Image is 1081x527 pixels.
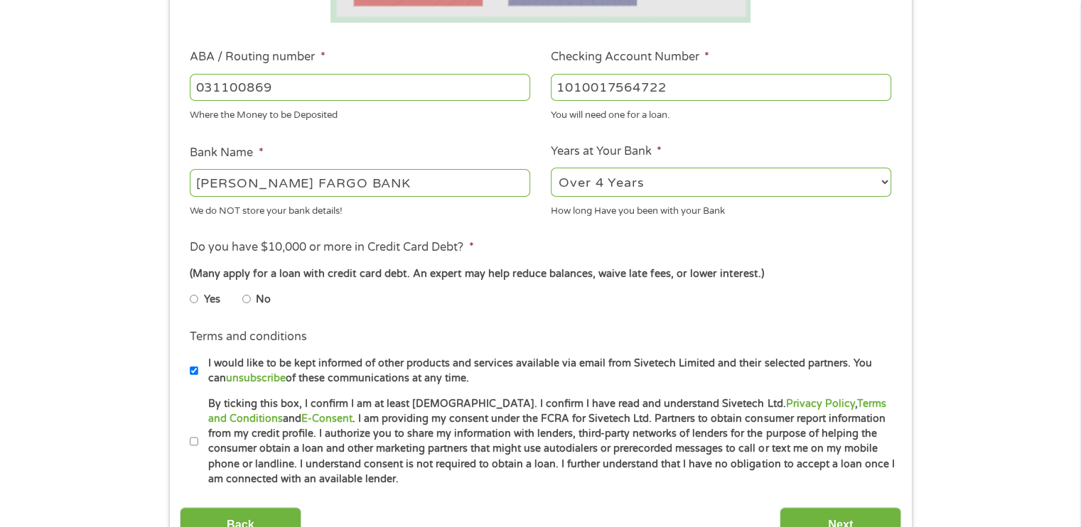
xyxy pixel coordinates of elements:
[785,398,854,410] a: Privacy Policy
[256,292,271,308] label: No
[190,240,473,255] label: Do you have $10,000 or more in Credit Card Debt?
[226,372,286,384] a: unsubscribe
[190,74,530,101] input: 263177916
[301,413,353,425] a: E-Consent
[190,199,530,218] div: We do NOT store your bank details!
[198,356,896,386] label: I would like to be kept informed of other products and services available via email from Sivetech...
[551,144,662,159] label: Years at Your Bank
[190,330,307,344] label: Terms and conditions
[204,292,220,308] label: Yes
[190,50,325,65] label: ABA / Routing number
[551,74,891,101] input: 345634636
[190,266,891,282] div: (Many apply for a loan with credit card debt. An expert may help reduce balances, waive late fees...
[551,50,709,65] label: Checking Account Number
[551,199,891,218] div: How long Have you been with your Bank
[190,104,530,123] div: Where the Money to be Deposited
[190,146,263,161] label: Bank Name
[208,398,886,425] a: Terms and Conditions
[198,396,896,487] label: By ticking this box, I confirm I am at least [DEMOGRAPHIC_DATA]. I confirm I have read and unders...
[551,104,891,123] div: You will need one for a loan.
